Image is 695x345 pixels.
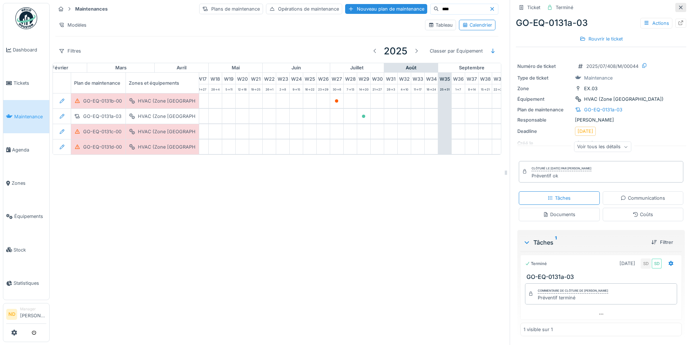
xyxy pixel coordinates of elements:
[263,63,330,73] div: juin
[317,73,330,84] div: W 26
[6,309,17,320] li: ND
[249,73,262,84] div: W 21
[3,133,49,166] a: Agenda
[357,84,370,93] div: 14 -> 20
[465,84,478,93] div: 8 -> 14
[517,106,572,113] div: Plan de maintenance
[209,63,262,73] div: mai
[266,4,342,14] div: Opérations de maintenance
[619,260,635,267] div: [DATE]
[13,280,46,287] span: Statistiques
[641,258,651,269] div: SD
[384,45,408,57] h3: 2025
[20,306,46,322] li: [PERSON_NAME]
[371,84,384,93] div: 21 -> 27
[398,84,411,93] div: 4 -> 10
[290,73,303,84] div: W 24
[263,73,276,84] div: W 22
[425,84,438,93] div: 18 -> 24
[526,273,679,280] h3: GO-EQ-0131a-03
[548,195,571,202] div: Tâches
[12,146,46,153] span: Agenda
[584,74,613,81] div: Maintenance
[249,84,262,93] div: 19 -> 25
[640,18,672,28] div: Actions
[384,63,438,73] div: août
[83,128,121,135] div: GO-EQ-0131c-00
[425,73,438,84] div: W 34
[236,84,249,93] div: 12 -> 18
[55,46,84,56] div: Filtres
[543,211,575,218] div: Documents
[138,128,217,135] div: HVAC (Zone [GEOGRAPHIC_DATA])
[71,73,144,93] div: Plan de maintenance
[517,116,572,123] div: Responsable
[517,85,572,92] div: Zone
[538,288,608,294] div: Commentaire de clôture de [PERSON_NAME]
[13,46,46,53] span: Dashboard
[3,200,49,233] a: Équipements
[344,84,357,93] div: 7 -> 13
[652,258,662,269] div: SD
[517,63,572,70] div: Numéro de ticket
[345,4,427,14] div: Nouveau plan de maintenance
[276,84,289,93] div: 2 -> 8
[3,100,49,133] a: Maintenance
[357,73,370,84] div: W 29
[195,73,208,84] div: W 17
[517,128,572,135] div: Deadline
[20,306,46,312] div: Manager
[303,84,316,93] div: 16 -> 22
[577,34,626,44] div: Rouvrir le ticket
[138,113,217,120] div: HVAC (Zone [GEOGRAPHIC_DATA])
[556,4,573,11] div: Terminé
[492,73,505,84] div: W 39
[330,63,384,73] div: juillet
[527,4,540,11] div: Ticket
[398,73,411,84] div: W 32
[479,73,492,84] div: W 38
[525,261,547,267] div: Terminé
[586,63,638,70] div: 2025/07/408/M/00044
[584,85,598,92] div: EX.03
[633,211,653,218] div: Coûts
[138,97,217,104] div: HVAC (Zone [GEOGRAPHIC_DATA])
[438,63,505,73] div: septembre
[14,213,46,220] span: Équipements
[195,84,208,93] div: 21 -> 27
[330,73,343,84] div: W 27
[199,4,263,14] div: Plans de maintenance
[538,294,608,301] div: Préventif terminé
[462,22,492,28] div: Calendrier
[209,84,222,93] div: 28 -> 4
[517,116,685,123] div: [PERSON_NAME]
[15,7,37,29] img: Badge_color-CXgf-gQk.svg
[83,143,122,150] div: GO-EQ-0131d-00
[532,172,591,179] div: Préventif ok
[621,195,665,202] div: Communications
[492,84,505,93] div: 22 -> 28
[371,73,384,84] div: W 30
[330,84,343,93] div: 30 -> 6
[428,22,453,28] div: Tableau
[516,16,686,30] div: GO-EQ-0131a-03
[55,20,90,30] div: Modèles
[452,73,465,84] div: W 36
[317,84,330,93] div: 23 -> 29
[276,73,289,84] div: W 23
[83,97,122,104] div: GO-EQ-0131b-00
[72,5,111,12] strong: Maintenances
[523,238,645,247] div: Tâches
[236,73,249,84] div: W 20
[3,267,49,300] a: Statistiques
[384,73,397,84] div: W 31
[411,73,424,84] div: W 33
[438,73,451,84] div: W 35
[12,180,46,187] span: Zones
[524,326,553,333] div: 1 visible sur 1
[532,166,591,171] div: Clôturé le [DATE] par [PERSON_NAME]
[344,73,357,84] div: W 28
[517,96,572,103] div: Équipement
[3,166,49,200] a: Zones
[384,84,397,93] div: 28 -> 3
